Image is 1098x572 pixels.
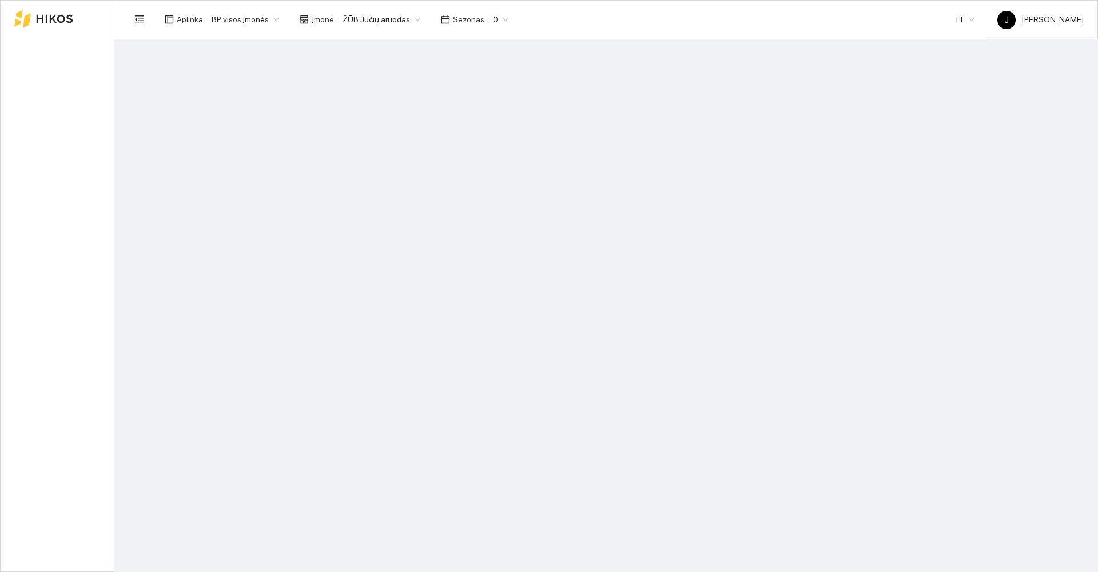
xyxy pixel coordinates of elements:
[441,15,450,24] span: calendar
[493,11,508,28] span: 0
[300,15,309,24] span: shop
[343,11,420,28] span: ŽŪB Jučių aruodas
[212,11,279,28] span: BP visos įmonės
[134,14,145,25] span: menu-fold
[997,15,1084,24] span: [PERSON_NAME]
[453,13,486,26] span: Sezonas :
[956,11,974,28] span: LT
[177,13,205,26] span: Aplinka :
[312,13,336,26] span: Įmonė :
[128,8,151,31] button: menu-fold
[1005,11,1009,29] span: J
[165,15,174,24] span: layout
